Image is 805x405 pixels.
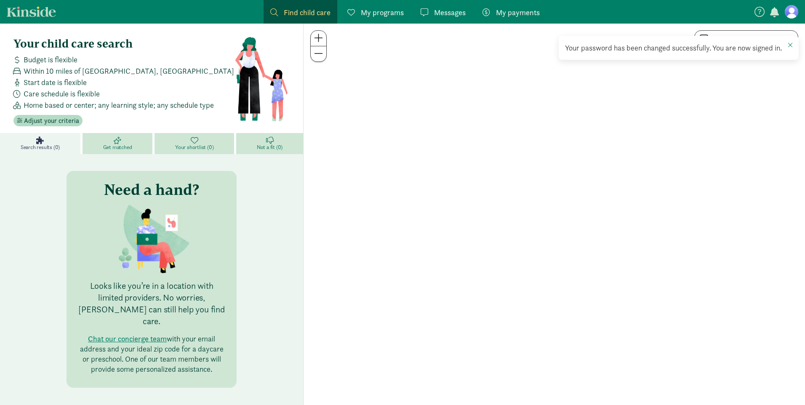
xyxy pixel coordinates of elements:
[434,7,466,18] span: Messages
[13,115,83,127] button: Adjust your criteria
[88,334,167,344] button: Chat our concierge team
[24,65,234,77] span: Within 10 miles of [GEOGRAPHIC_DATA], [GEOGRAPHIC_DATA]
[24,77,87,88] span: Start date is flexible
[24,88,100,99] span: Care schedule is flexible
[13,37,235,51] h4: Your child care search
[24,99,214,111] span: Home based or center; any learning style; any schedule type
[565,42,792,53] div: Your password has been changed successfully. You are now signed in.
[284,7,331,18] span: Find child care
[7,6,56,17] a: Kinside
[21,144,60,151] span: Search results (0)
[103,144,132,151] span: Get matched
[361,7,404,18] span: My programs
[496,7,540,18] span: My payments
[175,144,213,151] span: Your shortlist (0)
[24,54,77,65] span: Budget is flexible
[83,133,155,154] a: Get matched
[77,280,227,327] p: Looks like you’re in a location with limited providers. No worries, [PERSON_NAME] can still help ...
[155,133,236,154] a: Your shortlist (0)
[77,334,227,374] p: with your email address and your ideal zip code for a daycare or preschool. One of our team membe...
[24,116,79,126] span: Adjust your criteria
[708,34,793,44] label: Search as I move the map
[104,181,199,198] h3: Need a hand?
[257,144,283,151] span: Not a fit (0)
[236,133,303,154] a: Not a fit (0)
